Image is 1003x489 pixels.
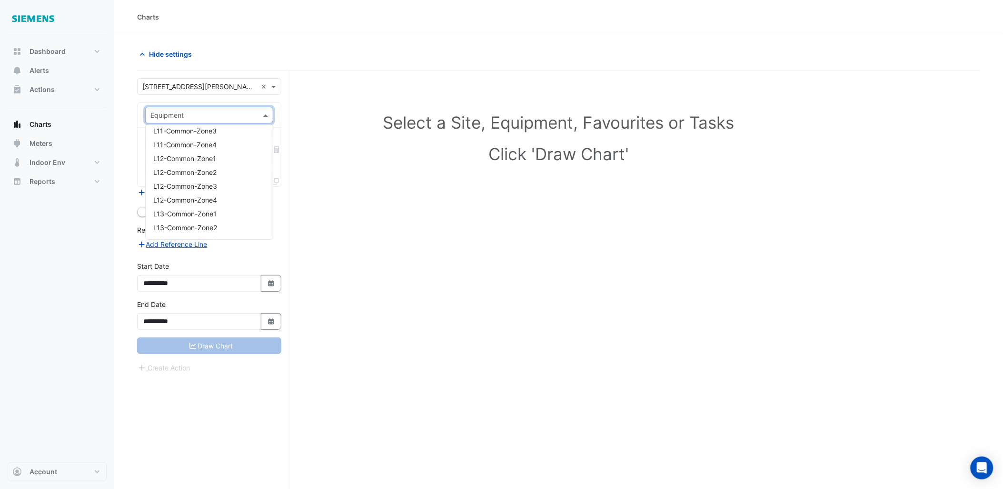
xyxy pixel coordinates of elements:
span: L12-Common-Zone4 [153,196,217,204]
button: Hide settings [137,46,198,62]
div: Open Intercom Messenger [971,457,993,479]
button: Actions [8,80,107,99]
app-icon: Reports [12,177,22,186]
button: Dashboard [8,42,107,61]
label: End Date [137,299,166,309]
fa-icon: Select Date [267,317,276,326]
button: Alerts [8,61,107,80]
app-icon: Meters [12,139,22,148]
span: L12-Common-Zone1 [153,154,216,163]
button: Charts [8,115,107,134]
span: Dashboard [30,47,66,56]
h1: Click 'Draw Chart' [158,144,959,164]
label: Start Date [137,261,169,271]
span: Hide settings [149,49,192,59]
img: Company Logo [11,8,54,27]
span: L13-Common-Zone1 [153,210,217,218]
app-icon: Dashboard [12,47,22,56]
div: Charts [137,12,159,22]
button: Add Equipment [137,187,195,198]
span: Actions [30,85,55,94]
app-escalated-ticket-create-button: Please correct errors first [137,363,191,371]
span: Reports [30,177,55,186]
app-icon: Charts [12,120,22,129]
span: L13-Common-Zone3 [153,237,218,245]
app-icon: Alerts [12,66,22,75]
button: Indoor Env [8,153,107,172]
span: L11-Common-Zone3 [153,127,217,135]
app-icon: Indoor Env [12,158,22,167]
span: L11-Common-Zone4 [153,141,217,149]
fa-icon: Select Date [267,279,276,287]
div: Options List [146,125,273,239]
span: Account [30,467,57,477]
span: L12-Common-Zone3 [153,182,217,190]
button: Reports [8,172,107,191]
span: Clear [261,81,269,92]
label: Reference Lines [137,225,187,235]
span: Clone Favourites and Tasks from this Equipment to other Equipment [272,177,279,185]
span: L13-Common-Zone2 [153,224,217,232]
button: Account [8,462,107,481]
span: Meters [30,139,52,148]
button: Add Reference Line [137,239,208,250]
h1: Select a Site, Equipment, Favourites or Tasks [158,112,959,132]
span: L12-Common-Zone2 [153,168,217,176]
span: Charts [30,120,51,129]
span: Indoor Env [30,158,65,167]
button: Meters [8,134,107,153]
span: Choose Function [273,145,281,153]
span: Alerts [30,66,49,75]
app-icon: Actions [12,85,22,94]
